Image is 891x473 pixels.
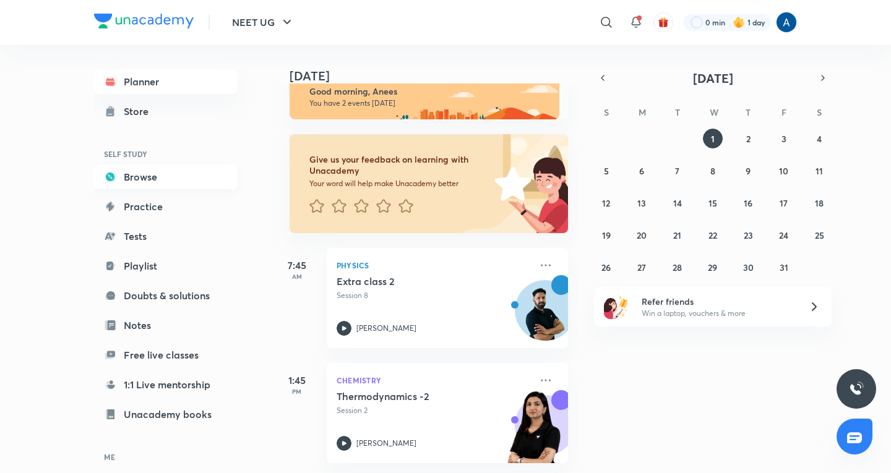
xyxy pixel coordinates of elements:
button: October 26, 2025 [596,257,616,277]
button: October 29, 2025 [703,257,723,277]
button: October 13, 2025 [632,193,652,213]
div: Store [124,104,156,119]
abbr: October 30, 2025 [743,262,754,273]
button: October 24, 2025 [774,225,794,245]
h5: 7:45 [272,258,322,273]
p: AM [272,273,322,280]
abbr: October 15, 2025 [708,197,717,209]
button: October 16, 2025 [738,193,758,213]
button: October 23, 2025 [738,225,758,245]
button: October 9, 2025 [738,161,758,181]
abbr: October 27, 2025 [637,262,646,273]
abbr: October 29, 2025 [708,262,717,273]
abbr: October 8, 2025 [710,165,715,177]
p: Session 2 [337,405,531,416]
img: morning [290,75,559,119]
a: Doubts & solutions [94,283,238,308]
button: October 3, 2025 [774,129,794,148]
abbr: October 4, 2025 [817,133,822,145]
button: October 12, 2025 [596,193,616,213]
button: October 14, 2025 [668,193,687,213]
img: feedback_image [452,134,568,233]
img: streak [733,16,745,28]
button: October 2, 2025 [738,129,758,148]
a: Playlist [94,254,238,278]
button: [DATE] [611,69,814,87]
abbr: October 11, 2025 [816,165,823,177]
abbr: October 20, 2025 [637,229,647,241]
abbr: October 26, 2025 [601,262,611,273]
abbr: October 2, 2025 [746,133,751,145]
h5: Extra class 2 [337,275,491,288]
button: October 28, 2025 [668,257,687,277]
a: Free live classes [94,343,238,367]
abbr: October 24, 2025 [779,229,788,241]
a: Browse [94,164,238,189]
img: Anees Ahmed [776,12,797,33]
a: 1:1 Live mentorship [94,372,238,397]
h6: Good morning, Anees [309,86,548,97]
button: October 25, 2025 [809,225,829,245]
img: ttu [849,381,864,396]
abbr: October 7, 2025 [675,165,679,177]
abbr: October 14, 2025 [673,197,682,209]
abbr: October 5, 2025 [604,165,609,177]
abbr: October 6, 2025 [639,165,644,177]
p: Session 8 [337,290,531,301]
button: October 4, 2025 [809,129,829,148]
h6: SELF STUDY [94,143,238,164]
h6: Refer friends [642,295,794,308]
img: avatar [658,17,669,28]
abbr: October 10, 2025 [779,165,788,177]
h6: ME [94,446,238,467]
abbr: October 3, 2025 [781,133,786,145]
h5: Thermodynamics -2 [337,390,491,403]
abbr: October 12, 2025 [602,197,610,209]
h5: 1:45 [272,373,322,388]
abbr: Wednesday [710,106,718,118]
h6: Give us your feedback on learning with Unacademy [309,154,490,176]
button: October 21, 2025 [668,225,687,245]
button: October 10, 2025 [774,161,794,181]
p: [PERSON_NAME] [356,438,416,449]
button: NEET UG [225,10,302,35]
a: Planner [94,69,238,94]
abbr: Tuesday [675,106,680,118]
a: Store [94,99,238,124]
abbr: October 31, 2025 [780,262,788,273]
abbr: October 28, 2025 [673,262,682,273]
abbr: October 16, 2025 [744,197,752,209]
a: Practice [94,194,238,219]
abbr: October 13, 2025 [637,197,646,209]
button: October 17, 2025 [774,193,794,213]
abbr: October 25, 2025 [815,229,824,241]
p: [PERSON_NAME] [356,323,416,334]
button: October 6, 2025 [632,161,652,181]
button: October 20, 2025 [632,225,652,245]
h4: [DATE] [290,69,580,83]
abbr: Friday [781,106,786,118]
img: referral [604,294,629,319]
abbr: October 19, 2025 [602,229,611,241]
abbr: October 21, 2025 [673,229,681,241]
button: October 15, 2025 [703,193,723,213]
button: October 11, 2025 [809,161,829,181]
abbr: October 17, 2025 [780,197,788,209]
p: PM [272,388,322,395]
button: October 18, 2025 [809,193,829,213]
p: Your word will help make Unacademy better [309,179,490,189]
a: Unacademy books [94,402,238,427]
button: October 22, 2025 [703,225,723,245]
button: October 31, 2025 [774,257,794,277]
button: October 27, 2025 [632,257,652,277]
img: Company Logo [94,14,194,28]
abbr: October 18, 2025 [815,197,824,209]
a: Company Logo [94,14,194,32]
p: Physics [337,258,531,273]
button: October 1, 2025 [703,129,723,148]
abbr: Sunday [604,106,609,118]
img: Avatar [515,287,575,346]
p: You have 2 events [DATE] [309,98,548,108]
abbr: Saturday [817,106,822,118]
span: [DATE] [693,70,733,87]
